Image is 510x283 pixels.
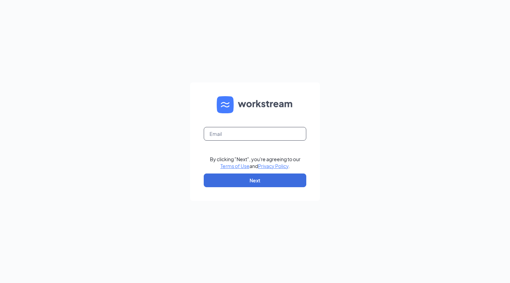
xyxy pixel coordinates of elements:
[220,163,250,169] a: Terms of Use
[217,96,293,113] img: WS logo and Workstream text
[204,173,306,187] button: Next
[258,163,288,169] a: Privacy Policy
[204,127,306,141] input: Email
[210,156,300,169] div: By clicking "Next", you're agreeing to our and .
